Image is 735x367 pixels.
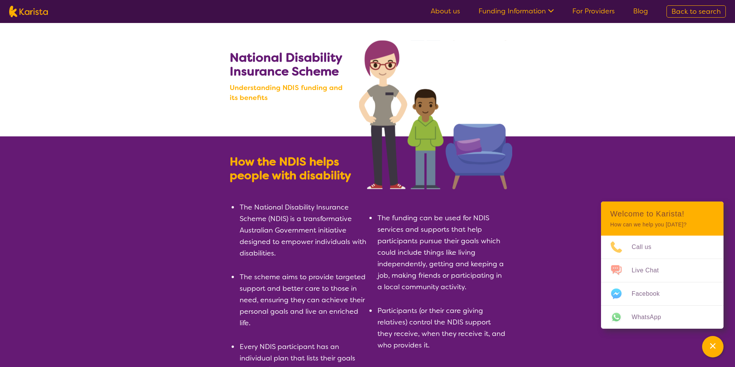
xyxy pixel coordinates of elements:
[632,265,668,276] span: Live Chat
[9,6,48,17] img: Karista logo
[230,83,352,103] b: Understanding NDIS funding and its benefits
[431,7,460,16] a: About us
[377,212,505,293] li: The funding can be used for NDIS services and supports that help participants pursue their goals ...
[377,305,505,351] li: Participants (or their care giving relatives) control the NDIS support they receive, when they re...
[230,49,342,79] b: National Disability Insurance Scheme
[632,241,661,253] span: Call us
[666,5,726,18] a: Back to search
[479,7,554,16] a: Funding Information
[632,311,670,323] span: WhatsApp
[239,202,367,259] li: The National Disability Insurance Scheme (NDIS) is a transformative Australian Government initiat...
[610,221,714,228] p: How can we help you [DATE]?
[601,306,724,329] a: Web link opens in a new tab.
[610,209,714,218] h2: Welcome to Karista!
[601,236,724,329] ul: Choose channel
[633,7,648,16] a: Blog
[601,202,724,329] div: Channel Menu
[230,154,351,183] b: How the NDIS helps people with disability
[359,40,512,189] img: Search NDIS services with Karista
[702,336,724,357] button: Channel Menu
[239,271,367,329] li: The scheme aims to provide targeted support and better care to those in need, ensuring they can a...
[671,7,721,16] span: Back to search
[632,288,669,300] span: Facebook
[572,7,615,16] a: For Providers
